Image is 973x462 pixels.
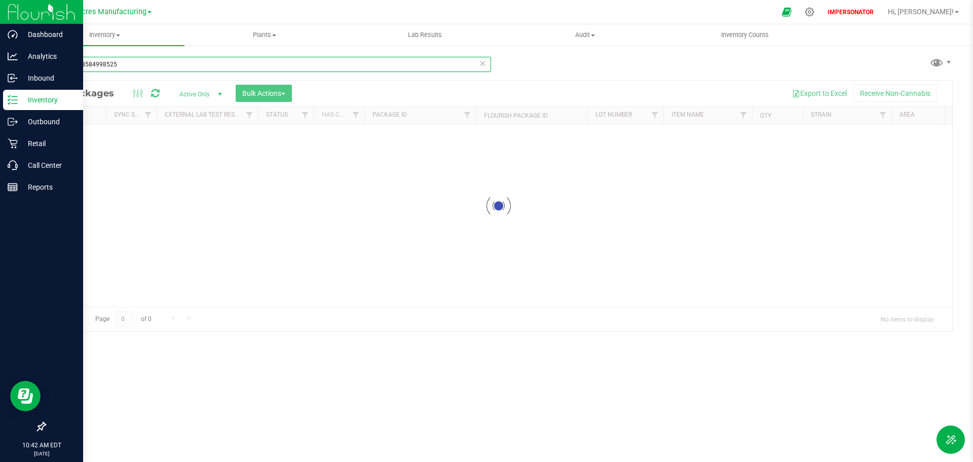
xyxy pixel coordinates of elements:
p: Call Center [18,159,79,171]
a: Plants [184,24,345,46]
p: Retail [18,137,79,150]
a: Audit [505,24,665,46]
iframe: Resource center [10,381,41,411]
inline-svg: Dashboard [8,29,18,40]
p: Inbound [18,72,79,84]
button: Toggle Menu [937,425,965,454]
inline-svg: Reports [8,182,18,192]
p: Analytics [18,50,79,62]
p: Reports [18,181,79,193]
inline-svg: Analytics [8,51,18,61]
inline-svg: Inventory [8,95,18,105]
span: Clear [479,57,486,70]
p: Dashboard [18,28,79,41]
span: Plants [185,30,344,40]
a: Inventory Counts [665,24,825,46]
div: Manage settings [803,7,816,17]
inline-svg: Outbound [8,117,18,127]
span: Lab Results [394,30,456,40]
p: IMPERSONATOR [824,8,878,17]
a: Lab Results [345,24,505,46]
span: Open Ecommerce Menu [775,2,798,22]
span: Inventory Counts [707,30,782,40]
p: 10:42 AM EDT [5,441,79,450]
input: Search Package ID, Item Name, SKU, Lot or Part Number... [45,57,491,72]
span: Green Acres Manufacturing [55,8,146,16]
inline-svg: Inbound [8,73,18,83]
p: [DATE] [5,450,79,457]
p: Inventory [18,94,79,106]
span: Inventory [24,30,184,40]
span: Hi, [PERSON_NAME]! [888,8,954,16]
a: Inventory [24,24,184,46]
inline-svg: Retail [8,138,18,149]
inline-svg: Call Center [8,160,18,170]
p: Outbound [18,116,79,128]
span: Audit [505,30,664,40]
